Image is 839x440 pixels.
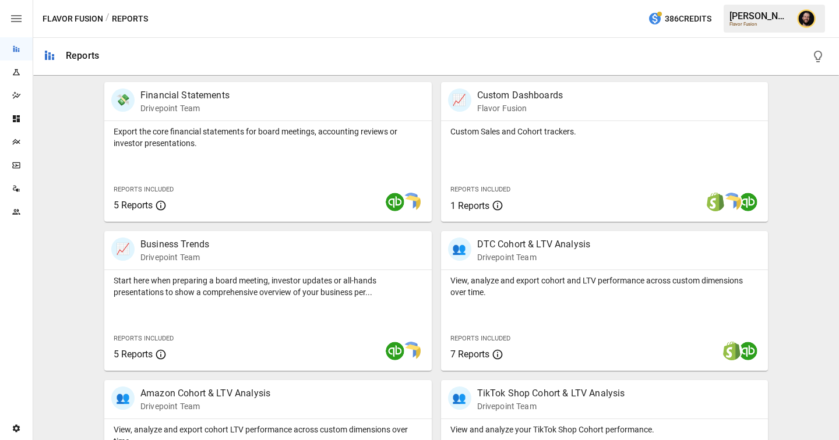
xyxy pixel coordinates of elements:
div: 📈 [448,88,471,112]
img: quickbooks [739,193,757,211]
p: Financial Statements [140,88,230,102]
span: 5 Reports [114,349,153,360]
span: Reports Included [450,335,510,342]
p: DTC Cohort & LTV Analysis [477,237,591,251]
span: Reports Included [114,186,174,193]
img: Ciaran Nugent [797,9,816,28]
img: smart model [402,193,421,211]
p: View, analyze and export cohort and LTV performance across custom dimensions over time. [450,275,759,298]
button: Ciaran Nugent [790,2,823,35]
p: Custom Sales and Cohort trackers. [450,126,759,137]
p: View and analyze your TikTok Shop Cohort performance. [450,424,759,435]
p: Export the core financial statements for board meetings, accounting reviews or investor presentat... [114,126,422,149]
img: shopify [706,193,725,211]
p: Flavor Fusion [477,102,563,114]
img: quickbooks [739,342,757,360]
p: TikTok Shop Cohort & LTV Analysis [477,386,625,400]
div: 👥 [111,386,135,410]
div: Flavor Fusion [729,22,790,27]
span: 386 Credits [665,12,711,26]
img: shopify [722,342,741,360]
p: Custom Dashboards [477,88,563,102]
div: / [105,12,110,26]
p: Drivepoint Team [477,251,591,263]
p: Start here when preparing a board meeting, investor updates or all-hands presentations to show a ... [114,275,422,298]
div: 📈 [111,237,135,261]
div: 👥 [448,237,471,261]
img: smart model [722,193,741,211]
span: 5 Reports [114,200,153,211]
p: Drivepoint Team [140,102,230,114]
img: quickbooks [386,342,404,360]
img: quickbooks [386,193,404,211]
p: Drivepoint Team [140,251,209,263]
img: smart model [402,342,421,360]
span: Reports Included [450,186,510,193]
button: Flavor Fusion [43,12,103,26]
p: Drivepoint Team [140,400,270,412]
div: Reports [66,50,99,61]
span: 1 Reports [450,200,489,211]
span: Reports Included [114,335,174,342]
div: 👥 [448,386,471,410]
p: Business Trends [140,237,209,251]
div: 💸 [111,88,135,112]
p: Drivepoint Team [477,400,625,412]
span: 7 Reports [450,349,489,360]
div: [PERSON_NAME] [729,10,790,22]
button: 386Credits [643,8,716,30]
p: Amazon Cohort & LTV Analysis [140,386,270,400]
